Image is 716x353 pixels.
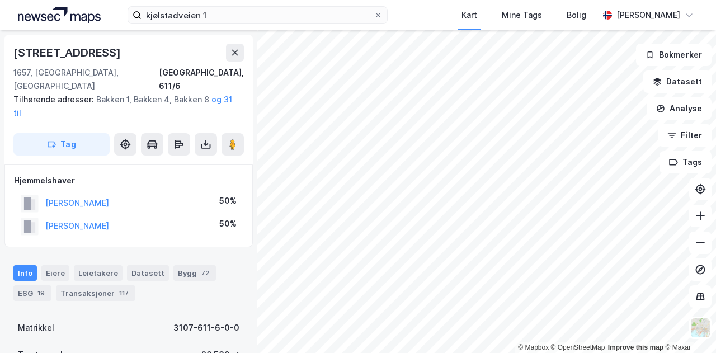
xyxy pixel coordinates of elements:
input: Søk på adresse, matrikkel, gårdeiere, leietakere eller personer [142,7,374,23]
span: Tilhørende adresser: [13,95,96,104]
a: Mapbox [518,343,549,351]
button: Tag [13,133,110,156]
div: Kart [461,8,477,22]
div: 3107-611-6-0-0 [173,321,239,335]
div: Mine Tags [502,8,542,22]
div: Bakken 1, Bakken 4, Bakken 8 [13,93,235,120]
div: Kontrollprogram for chat [660,299,716,353]
button: Bokmerker [636,44,712,66]
iframe: Chat Widget [660,299,716,353]
div: 19 [35,288,47,299]
div: Info [13,265,37,281]
a: OpenStreetMap [551,343,605,351]
button: Tags [660,151,712,173]
div: 50% [219,217,237,230]
div: Leietakere [74,265,123,281]
div: Bolig [567,8,586,22]
div: [PERSON_NAME] [616,8,680,22]
div: Transaksjoner [56,285,135,301]
div: [STREET_ADDRESS] [13,44,123,62]
div: Hjemmelshaver [14,174,243,187]
img: logo.a4113a55bc3d86da70a041830d287a7e.svg [18,7,101,23]
div: Eiere [41,265,69,281]
div: [GEOGRAPHIC_DATA], 611/6 [159,66,244,93]
button: Analyse [647,97,712,120]
div: Matrikkel [18,321,54,335]
div: 117 [117,288,131,299]
button: Datasett [643,70,712,93]
div: ESG [13,285,51,301]
div: Datasett [127,265,169,281]
div: 1657, [GEOGRAPHIC_DATA], [GEOGRAPHIC_DATA] [13,66,159,93]
div: 50% [219,194,237,208]
div: 72 [199,267,211,279]
a: Improve this map [608,343,663,351]
button: Filter [658,124,712,147]
div: Bygg [173,265,216,281]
